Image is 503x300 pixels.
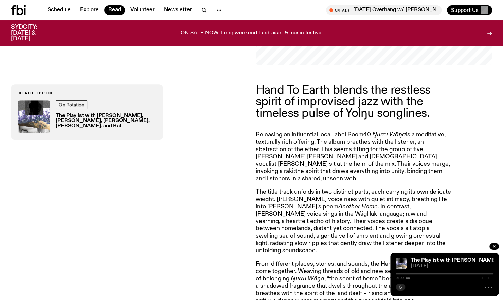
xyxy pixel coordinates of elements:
a: Explore [76,5,103,15]
h3: Related Episode [18,91,156,95]
span: Support Us [451,7,479,13]
button: On Air[DATE] Overhang w/ [PERSON_NAME] - Double Infinity/Deep Listening with Big Thief [326,5,442,15]
em: Ŋurru Wäŋa [372,132,406,138]
a: Newsletter [160,5,196,15]
button: Support Us [447,5,492,15]
p: The title track unfolds in two distinct parts, each carrying its own delicate weight. [PERSON_NAM... [256,188,451,254]
p: Hand To Earth blends the restless spirit of improvised jazz with the timeless pulse of Yolŋu song... [256,84,451,119]
a: On RotationThe Playlist with [PERSON_NAME], [PERSON_NAME], [PERSON_NAME], [PERSON_NAME], and Raf [18,100,156,133]
em: Another Home [338,204,378,210]
a: Schedule [43,5,75,15]
h3: The Playlist with [PERSON_NAME], [PERSON_NAME], [PERSON_NAME], [PERSON_NAME], and Raf [56,113,156,129]
a: Read [104,5,125,15]
em: Ŋurru Wäŋa [291,276,324,282]
h3: SYDCITY: [DATE] & [DATE] [11,24,54,42]
p: Releasing on influential local label Room40, is a meditative, texturally rich offering. The album... [256,131,451,182]
p: ON SALE NOW! Long weekend fundraiser & music festival [181,30,323,36]
span: [DATE] [411,264,493,269]
a: Volunteer [126,5,159,15]
span: 0:00:00 [396,276,410,280]
span: -:--:-- [479,276,493,280]
strong: : [293,168,295,174]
